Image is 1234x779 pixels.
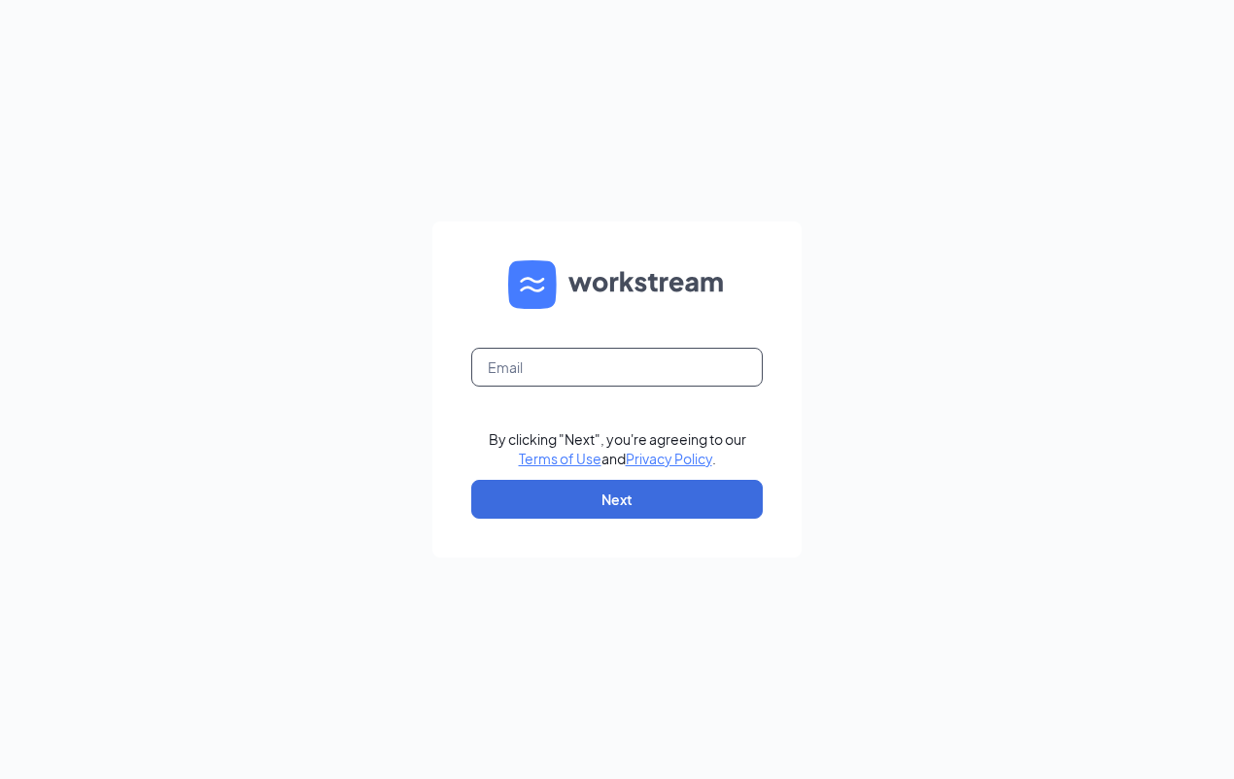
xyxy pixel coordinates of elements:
img: WS logo and Workstream text [508,260,726,309]
div: By clicking "Next", you're agreeing to our and . [489,429,746,468]
button: Next [471,480,763,519]
a: Terms of Use [519,450,601,467]
a: Privacy Policy [626,450,712,467]
input: Email [471,348,763,387]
